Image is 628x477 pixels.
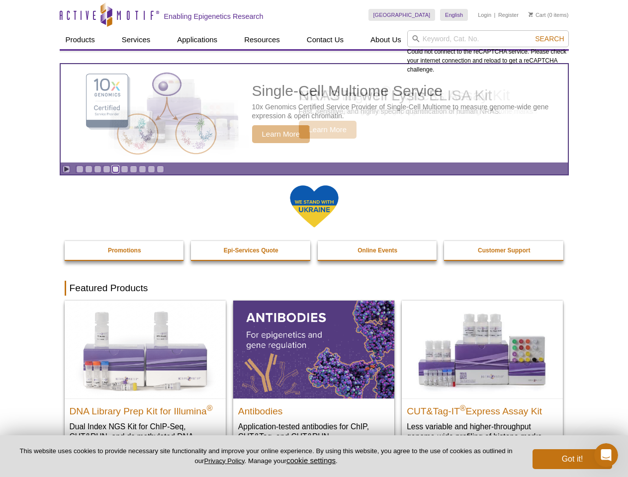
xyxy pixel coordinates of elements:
li: (0 items) [529,9,569,21]
a: Go to slide 5 [112,165,119,173]
strong: Customer Support [478,247,530,254]
a: Go to slide 8 [139,165,146,173]
strong: Online Events [358,247,397,254]
a: Register [498,11,519,18]
h2: Enabling Epigenetics Research [164,12,264,21]
a: Go to slide 9 [148,165,155,173]
a: Promotions [65,241,185,260]
span: Search [535,35,564,43]
a: Go to slide 1 [76,165,84,173]
a: Applications [171,30,223,49]
a: Contact Us [301,30,350,49]
a: Go to slide 6 [121,165,128,173]
sup: ® [207,403,213,412]
a: Privacy Policy [204,457,244,465]
li: | [494,9,496,21]
input: Keyword, Cat. No. [407,30,569,47]
a: Go to slide 2 [85,165,92,173]
strong: Epi-Services Quote [224,247,278,254]
a: Cart [529,11,546,18]
a: Go to slide 3 [94,165,101,173]
p: Application-tested antibodies for ChIP, CUT&Tag, and CUT&RUN. [238,421,389,442]
p: Dual Index NGS Kit for ChIP-Seq, CUT&RUN, and ds methylated DNA assays. [70,421,221,452]
a: Toggle autoplay [63,165,70,173]
a: About Us [364,30,407,49]
a: All Antibodies Antibodies Application-tested antibodies for ChIP, CUT&Tag, and CUT&RUN. [233,301,394,451]
a: DNA Library Prep Kit for Illumina DNA Library Prep Kit for Illumina® Dual Index NGS Kit for ChIP-... [65,301,226,461]
p: Less variable and higher-throughput genome-wide profiling of histone marks​. [407,421,558,442]
img: Your Cart [529,12,533,17]
a: Services [116,30,157,49]
img: CUT&Tag-IT® Express Assay Kit [402,301,563,398]
button: Search [532,34,567,43]
h2: Antibodies [238,401,389,416]
a: Epi-Services Quote [191,241,311,260]
strong: Promotions [108,247,141,254]
p: This website uses cookies to provide necessary site functionality and improve your online experie... [16,447,516,466]
button: cookie settings [286,456,336,465]
a: English [440,9,468,21]
h2: CUT&Tag-IT Express Assay Kit [407,401,558,416]
a: Go to slide 10 [157,165,164,173]
a: Login [478,11,491,18]
a: Online Events [318,241,438,260]
a: Go to slide 4 [103,165,110,173]
a: Resources [238,30,286,49]
img: We Stand With Ukraine [289,184,339,229]
img: All Antibodies [233,301,394,398]
button: Got it! [533,449,612,469]
a: CUT&Tag-IT® Express Assay Kit CUT&Tag-IT®Express Assay Kit Less variable and higher-throughput ge... [402,301,563,451]
a: Products [60,30,101,49]
a: Go to slide 7 [130,165,137,173]
sup: ® [460,403,466,412]
div: Could not connect to the reCAPTCHA service. Please check your internet connection and reload to g... [407,30,569,74]
a: [GEOGRAPHIC_DATA] [368,9,436,21]
h2: DNA Library Prep Kit for Illumina [70,401,221,416]
iframe: Intercom live chat [594,443,618,467]
a: Customer Support [444,241,564,260]
h2: Featured Products [65,281,564,296]
img: DNA Library Prep Kit for Illumina [65,301,226,398]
